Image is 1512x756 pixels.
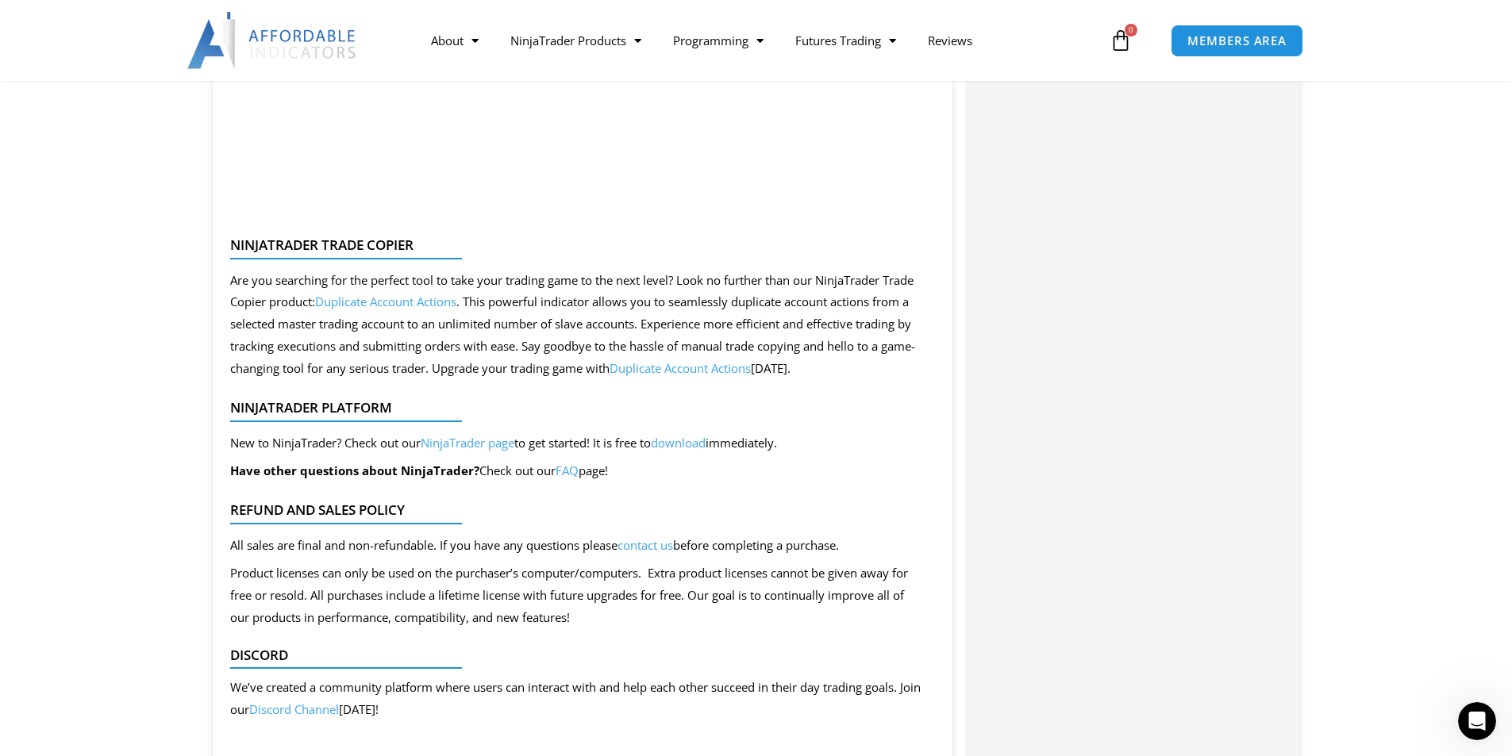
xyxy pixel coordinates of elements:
[230,565,908,625] span: Product licenses can only be used on the purchaser’s computer/computers. Extra product licenses c...
[415,22,1106,59] nav: Menu
[1125,24,1137,36] span: 0
[249,701,339,717] a: Discord Channel
[617,537,673,553] a: contact us
[673,537,839,553] span: before completing a purchase.
[230,432,777,455] p: New to NinjaTrader? Check out our to get started! It is free to immediately.
[315,294,456,309] a: Duplicate Account Actions
[779,22,912,59] a: Futures Trading
[230,460,777,482] p: Check out our page!
[230,679,921,717] span: We’ve created a community platform where users can interact with and help each other succeed in t...
[415,22,494,59] a: About
[187,12,358,69] img: LogoAI | Affordable Indicators – NinjaTrader
[1187,35,1287,47] span: MEMBERS AREA
[230,400,923,416] h4: NinjaTrader Platform
[230,270,923,380] div: Are you searching for the perfect tool to take your trading game to the next level? Look no furth...
[421,435,514,451] a: NinjaTrader page
[230,647,923,663] h4: Discord
[494,22,657,59] a: NinjaTrader Products
[610,360,751,376] a: Duplicate Account Actions
[1171,25,1303,57] a: MEMBERS AREA
[556,462,579,478] a: FAQ
[230,237,923,253] h4: NinjaTrader Trade Copier
[230,537,617,553] span: All sales are final and non-refundable. If you have any questions please
[230,502,923,518] h4: Refund and Sales Policy
[1086,17,1156,63] a: 0
[651,435,706,451] a: download
[230,462,479,478] b: Have other questions about NinjaTrader?
[1458,702,1496,740] iframe: Intercom live chat
[912,22,988,59] a: Reviews
[657,22,779,59] a: Programming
